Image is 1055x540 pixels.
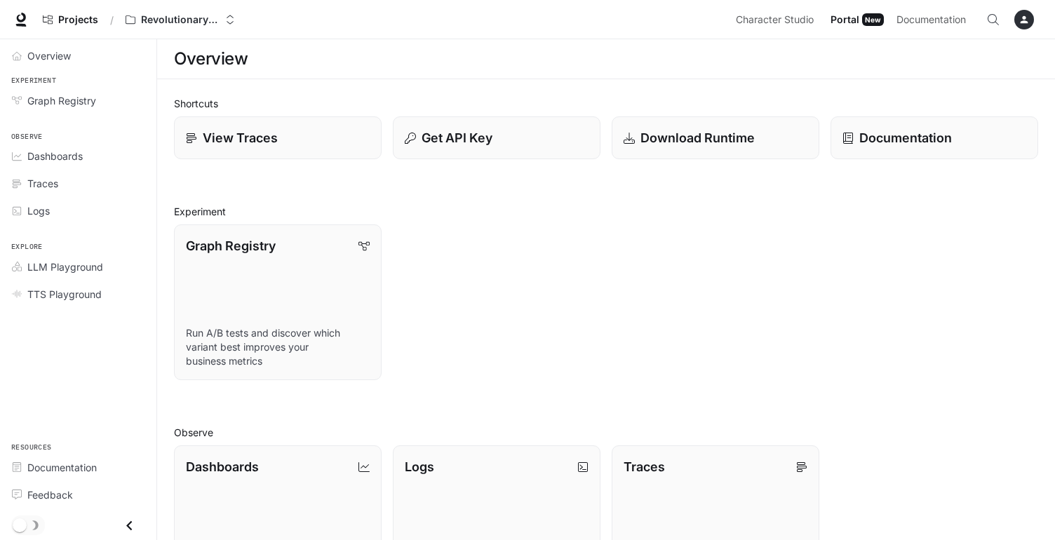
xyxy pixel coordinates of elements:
p: Download Runtime [640,128,755,147]
a: TTS Playground [6,282,151,306]
p: Logs [405,457,434,476]
a: Character Studio [730,6,824,34]
span: Documentation [27,460,97,475]
p: Traces [624,457,665,476]
p: Revolutionary War [141,14,220,26]
p: View Traces [203,128,278,147]
span: Dark mode toggle [13,517,27,532]
a: Documentation [6,455,151,480]
span: Portal [831,11,859,29]
a: PortalNew [825,6,889,34]
a: Go to projects [36,6,105,34]
h2: Observe [174,425,1038,440]
a: Logs [6,198,151,223]
p: Documentation [859,128,952,147]
span: Overview [27,48,71,63]
span: Character Studio [736,11,814,29]
h2: Shortcuts [174,96,1038,111]
span: Documentation [896,11,966,29]
p: Graph Registry [186,236,276,255]
a: Graph RegistryRun A/B tests and discover which variant best improves your business metrics [174,224,382,380]
a: Dashboards [6,144,151,168]
div: New [862,13,884,26]
button: Close drawer [114,511,145,540]
span: LLM Playground [27,259,103,274]
div: / [105,13,119,27]
span: Logs [27,203,50,218]
a: LLM Playground [6,255,151,279]
p: Get API Key [422,128,492,147]
span: Dashboards [27,149,83,163]
h2: Experiment [174,204,1038,219]
a: Graph Registry [6,88,151,113]
a: Download Runtime [612,116,819,159]
span: Feedback [27,487,73,502]
p: Dashboards [186,457,259,476]
span: Traces [27,176,58,191]
a: View Traces [174,116,382,159]
a: Feedback [6,482,151,507]
span: TTS Playground [27,287,102,302]
button: Get API Key [393,116,600,159]
button: Open Command Menu [979,6,1007,34]
a: Overview [6,43,151,68]
a: Traces [6,171,151,196]
span: Projects [58,14,98,26]
span: Graph Registry [27,93,96,108]
p: Run A/B tests and discover which variant best improves your business metrics [186,326,370,368]
a: Documentation [891,6,976,34]
a: Documentation [831,116,1038,159]
button: Open workspace menu [119,6,241,34]
h1: Overview [174,45,248,73]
